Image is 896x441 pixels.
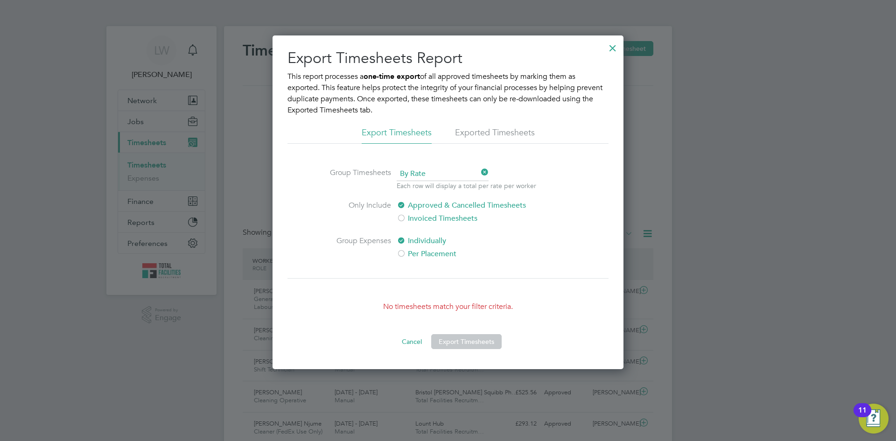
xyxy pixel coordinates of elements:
[287,71,609,116] p: This report processes a of all approved timesheets by marking them as exported. This feature help...
[397,181,536,190] p: Each row will display a total per rate per worker
[858,410,867,422] div: 11
[364,72,420,81] b: one-time export
[397,213,553,224] label: Invoiced Timesheets
[455,127,535,144] li: Exported Timesheets
[397,167,489,181] span: By Rate
[321,235,391,259] label: Group Expenses
[397,200,553,211] label: Approved & Cancelled Timesheets
[321,167,391,189] label: Group Timesheets
[362,127,432,144] li: Export Timesheets
[397,235,553,246] label: Individually
[859,404,889,434] button: Open Resource Center, 11 new notifications
[321,200,391,224] label: Only Include
[287,301,609,312] p: No timesheets match your filter criteria.
[431,334,502,349] button: Export Timesheets
[397,248,553,259] label: Per Placement
[394,334,429,349] button: Cancel
[287,49,609,68] h2: Export Timesheets Report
